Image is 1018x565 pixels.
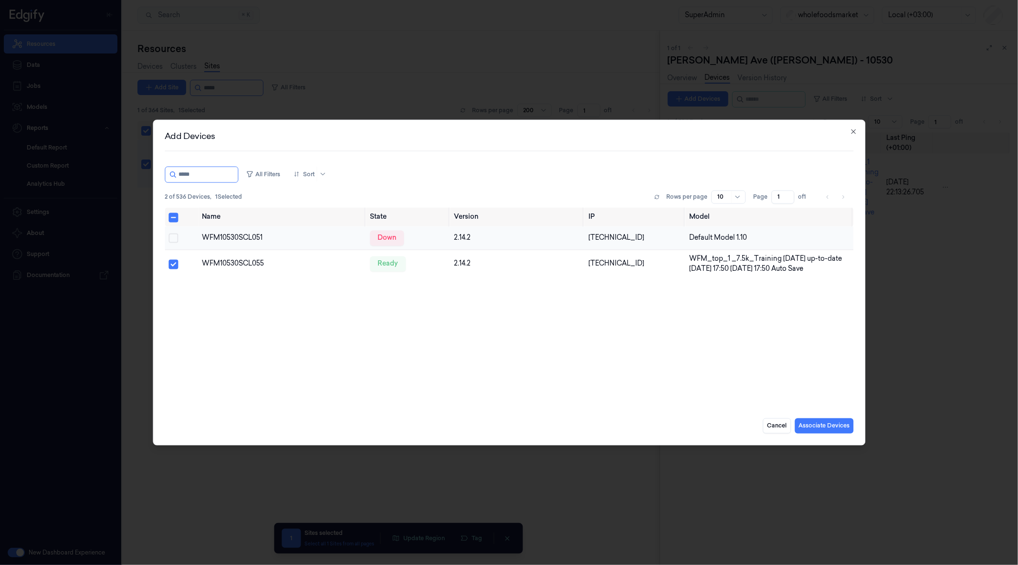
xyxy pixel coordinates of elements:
[366,207,450,226] th: State
[165,192,211,201] span: 2 of 536 Devices ,
[168,233,178,243] button: Select row
[798,192,813,201] span: of 1
[454,233,581,243] div: 2.14.2
[821,190,850,203] nav: pagination
[450,207,585,226] th: Version
[370,256,406,271] div: ready
[198,207,366,226] th: Name
[370,230,404,245] div: down
[689,254,850,274] div: WFM_top_1 _7.5k_Training [DATE] up-to-date [DATE] 17:50 [DATE] 17:50 Auto Save
[202,233,362,243] div: WFM10530SCL051
[168,259,178,269] button: Select row
[202,259,362,269] div: WFM10530SCL055
[165,131,853,140] h2: Add Devices
[242,166,284,181] button: All Filters
[685,207,853,226] th: Model
[588,233,682,243] div: [TECHNICAL_ID]
[215,192,242,201] span: 1 Selected
[795,418,853,434] button: Associate Devices
[763,418,791,434] button: Cancel
[585,207,685,226] th: IP
[689,233,850,243] div: Default Model 1.10
[454,259,581,269] div: 2.14.2
[753,192,767,201] span: Page
[588,259,682,269] div: [TECHNICAL_ID]
[666,192,707,201] p: Rows per page
[168,213,178,222] button: Select all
